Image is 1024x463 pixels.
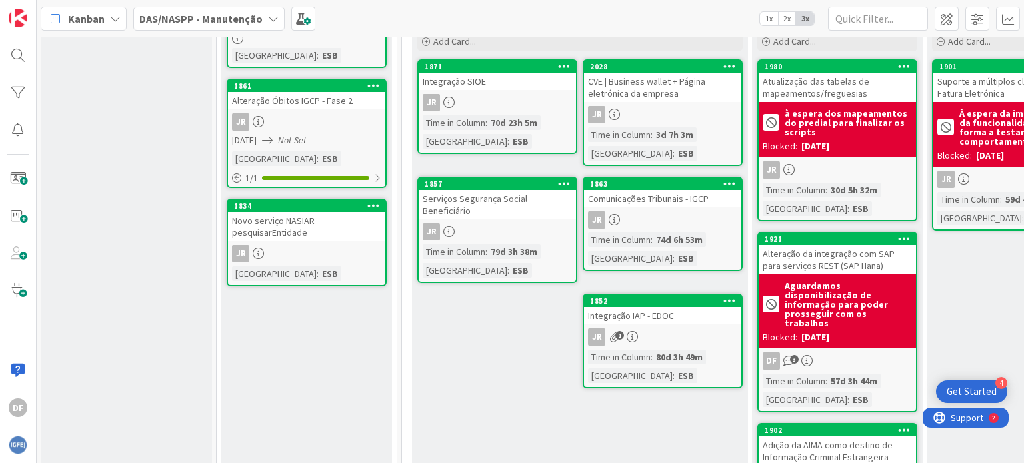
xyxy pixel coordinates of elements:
div: [GEOGRAPHIC_DATA] [423,263,507,278]
div: JR [588,328,605,346]
div: 1902 [759,424,916,436]
div: [GEOGRAPHIC_DATA] [588,368,673,383]
div: 1921Alteração da integração com SAP para serviços REST (SAP Hana) [759,233,916,274]
div: JR [228,245,385,262]
span: Support [28,2,61,18]
div: DF [9,398,27,417]
span: 1 / 1 [245,171,258,185]
div: 1863Comunicações Tribunais - IGCP [584,178,741,207]
div: 1834 [228,200,385,212]
div: 1861 [228,80,385,92]
div: 1980 [765,62,916,71]
div: [GEOGRAPHIC_DATA] [588,251,673,266]
div: 2028 [584,61,741,73]
span: Add Card... [433,35,476,47]
div: 1852Integração IAP - EDOC [584,295,741,324]
div: 1852 [584,295,741,307]
span: : [1000,192,1002,207]
span: 3 [790,355,799,364]
div: 1834Novo serviço NASIAR pesquisarEntidade [228,200,385,241]
div: 57d 3h 44m [827,374,881,388]
div: 1863 [590,179,741,189]
div: [GEOGRAPHIC_DATA] [232,48,317,63]
div: 70d 23h 5m [487,115,541,130]
div: 1834 [234,201,385,211]
b: à espera dos mapeamentos do predial para finalizar os scripts [785,109,912,137]
div: JR [232,113,249,131]
b: Aguardamos disponibilização de informação para poder prosseguir com os trabalhos [785,281,912,328]
div: Time in Column [588,232,651,247]
div: 2 [69,5,73,16]
span: : [673,146,675,161]
div: Open Get Started checklist, remaining modules: 4 [936,380,1007,403]
span: : [1022,211,1024,225]
span: : [673,368,675,383]
div: Time in Column [588,350,651,364]
div: Blocked: [763,139,797,153]
span: : [485,244,487,259]
div: JR [584,106,741,123]
div: JR [423,223,440,240]
span: : [485,115,487,130]
div: JR [228,113,385,131]
div: CVE | Business wallet + Página eletrónica da empresa [584,73,741,102]
div: ESB [849,201,872,216]
div: ESB [509,134,532,149]
span: : [507,263,509,278]
div: Alteração Óbitos IGCP - Fase 2 [228,92,385,109]
div: JR [584,328,741,346]
div: Integração SIOE [419,73,576,90]
div: JR [937,171,955,188]
div: 1980Atualização das tabelas de mapeamentos/freguesias [759,61,916,102]
div: Blocked: [763,330,797,344]
span: [DATE] [232,133,257,147]
div: 79d 3h 38m [487,244,541,259]
div: 74d 6h 53m [653,232,706,247]
div: 3d 7h 3m [653,127,697,142]
div: ESB [509,263,532,278]
div: 30d 5h 32m [827,183,881,197]
div: JR [588,106,605,123]
div: Serviços Segurança Social Beneficiário [419,190,576,219]
div: [GEOGRAPHIC_DATA] [232,151,317,166]
div: 1857 [419,178,576,190]
div: [GEOGRAPHIC_DATA] [232,266,317,281]
img: Visit kanbanzone.com [9,9,27,27]
div: [GEOGRAPHIC_DATA] [937,211,1022,225]
div: DF [759,352,916,370]
div: [DATE] [976,149,1004,163]
div: 1871 [419,61,576,73]
div: 1921 [759,233,916,245]
div: JR [419,94,576,111]
div: Time in Column [763,374,825,388]
span: : [651,232,653,247]
img: avatar [9,436,27,454]
div: ESB [319,48,341,63]
span: : [317,48,319,63]
div: ESB [675,251,697,266]
div: JR [584,211,741,229]
div: 1980 [759,61,916,73]
span: Add Card... [948,35,991,47]
div: [GEOGRAPHIC_DATA] [423,134,507,149]
div: Time in Column [423,115,485,130]
span: : [651,127,653,142]
span: : [673,251,675,266]
div: 1861Alteração Óbitos IGCP - Fase 2 [228,80,385,109]
div: 1852 [590,296,741,306]
div: Get Started [947,385,997,398]
div: 2028 [590,62,741,71]
div: JR [763,161,780,179]
div: 1871Integração SIOE [419,61,576,90]
div: 1921 [765,234,916,244]
div: ESB [319,151,341,166]
div: Time in Column [937,192,1000,207]
div: Novo serviço NASIAR pesquisarEntidade [228,212,385,241]
div: 1861 [234,81,385,91]
span: 1 [615,331,624,340]
div: 1902 [765,426,916,435]
div: [GEOGRAPHIC_DATA] [763,392,847,407]
div: Time in Column [423,244,485,259]
div: JR [759,161,916,179]
span: 3x [796,12,814,25]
